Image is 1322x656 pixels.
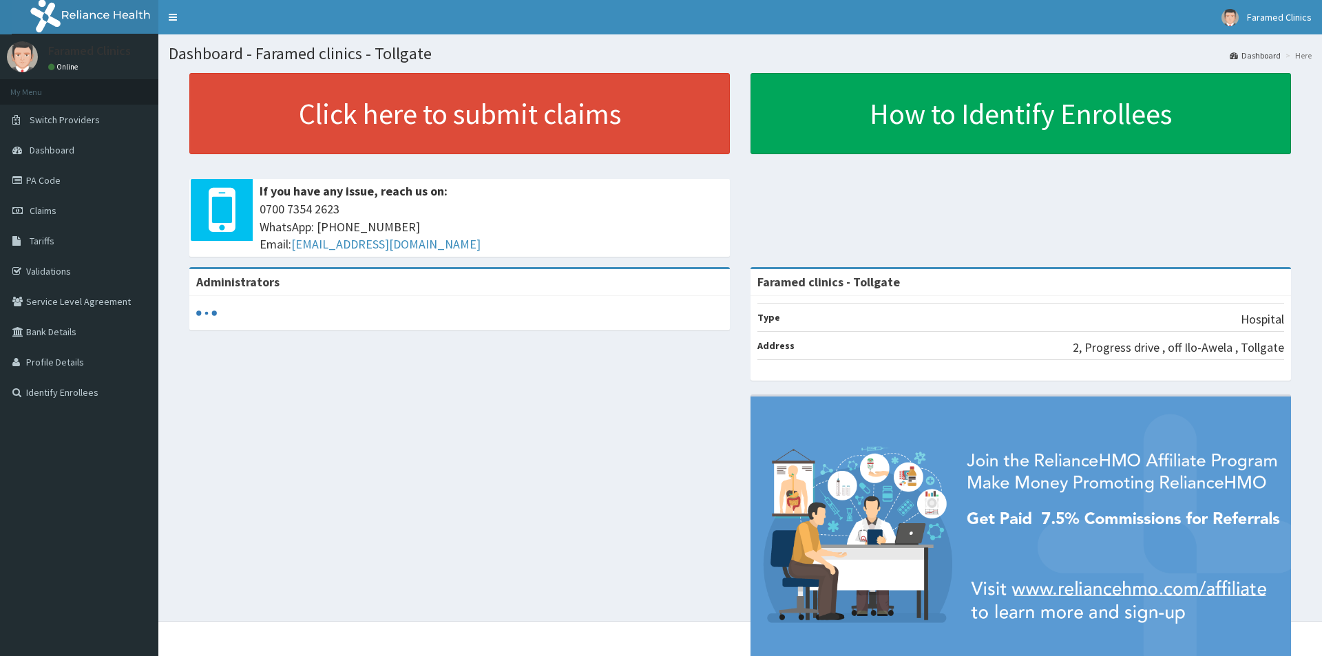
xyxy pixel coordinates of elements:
span: Dashboard [30,144,74,156]
p: Hospital [1241,310,1284,328]
img: User Image [7,41,38,72]
a: Dashboard [1230,50,1281,61]
h1: Dashboard - Faramed clinics - Tollgate [169,45,1312,63]
li: Here [1282,50,1312,61]
b: Administrators [196,274,280,290]
p: Faramed Clinics [48,45,131,57]
p: 2, Progress drive , off Ilo-Awela , Tollgate [1073,339,1284,357]
a: Click here to submit claims [189,73,730,154]
span: Claims [30,204,56,217]
span: 0700 7354 2623 WhatsApp: [PHONE_NUMBER] Email: [260,200,723,253]
a: How to Identify Enrollees [751,73,1291,154]
a: Online [48,62,81,72]
b: Address [757,339,795,352]
a: [EMAIL_ADDRESS][DOMAIN_NAME] [291,236,481,252]
b: Type [757,311,780,324]
span: Faramed Clinics [1247,11,1312,23]
b: If you have any issue, reach us on: [260,183,448,199]
svg: audio-loading [196,303,217,324]
img: User Image [1221,9,1239,26]
strong: Faramed clinics - Tollgate [757,274,900,290]
span: Switch Providers [30,114,100,126]
span: Tariffs [30,235,54,247]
